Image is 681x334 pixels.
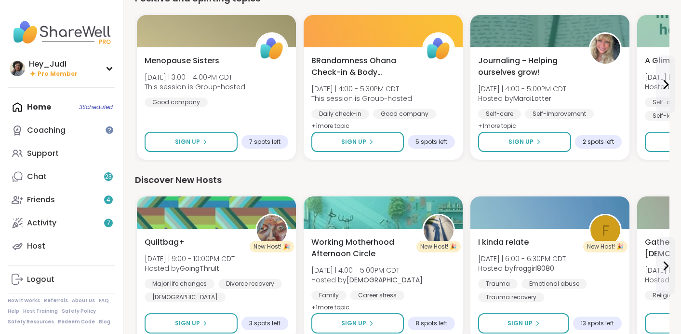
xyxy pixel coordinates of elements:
[8,142,115,165] a: Support
[478,279,518,289] div: Trauma
[38,70,78,78] span: Pro Member
[416,241,461,252] div: New Host! 🎉
[23,308,58,315] a: Host Training
[250,241,294,252] div: New Host! 🎉
[58,319,95,325] a: Redeem Code
[27,125,66,136] div: Coaching
[175,319,200,328] span: Sign Up
[311,237,412,260] span: Working Motherhood Afternoon Circle
[72,297,95,304] a: About Us
[10,61,25,76] img: Hey_Judi
[311,94,412,103] span: This session is Group-hosted
[107,219,110,227] span: 7
[478,237,529,248] span: I kinda relate
[145,72,245,82] span: [DATE] | 3:00 - 4:00PM CDT
[311,265,423,275] span: [DATE] | 4:00 - 5:00PM CDT
[513,94,551,103] b: MarciLotter
[415,320,447,327] span: 8 spots left
[525,109,594,119] div: Self-Improvement
[415,138,447,146] span: 5 spots left
[508,138,534,146] span: Sign Up
[257,215,287,245] img: GoingThruIt
[135,173,669,187] div: Discover New Hosts
[218,279,282,289] div: Divorce recovery
[27,195,55,205] div: Friends
[8,119,115,142] a: Coaching
[478,292,544,302] div: Trauma recovery
[424,215,454,245] img: KarmaKat42
[29,59,78,70] div: Hey_Judi
[249,138,280,146] span: 7 spots left
[145,55,219,67] span: Menopause Sisters
[8,268,115,291] a: Logout
[145,132,238,152] button: Sign Up
[145,97,208,107] div: Good company
[27,241,45,251] div: Host
[27,218,56,228] div: Activity
[8,235,115,258] a: Host
[107,196,110,204] span: 4
[99,319,110,325] a: Blog
[590,34,620,64] img: MarciLotter
[8,297,40,304] a: How It Works
[8,211,115,235] a: Activity7
[373,109,436,119] div: Good company
[424,34,454,64] img: ShareWell
[145,254,235,264] span: [DATE] | 9:00 - 10:00PM CDT
[249,320,280,327] span: 3 spots left
[145,292,226,302] div: [DEMOGRAPHIC_DATA]
[8,188,115,211] a: Friends4
[257,34,287,64] img: ShareWell
[311,55,412,78] span: BRandomness Ohana Check-in & Body Doubling
[311,313,404,334] button: Sign Up
[8,15,115,49] img: ShareWell Nav Logo
[145,82,245,92] span: This session is Group-hosted
[311,132,404,152] button: Sign Up
[105,173,112,181] span: 23
[478,264,566,273] span: Hosted by
[44,297,68,304] a: Referrals
[145,313,238,334] button: Sign Up
[507,319,533,328] span: Sign Up
[311,109,369,119] div: Daily check-in
[478,109,521,119] div: Self-care
[8,165,115,188] a: Chat23
[145,279,214,289] div: Major life changes
[478,132,571,152] button: Sign Up
[311,275,423,285] span: Hosted by
[311,84,412,94] span: [DATE] | 4:00 - 5:30PM CDT
[27,274,54,285] div: Logout
[311,291,347,300] div: Family
[106,126,113,134] iframe: Spotlight
[350,291,404,300] div: Career stress
[478,254,566,264] span: [DATE] | 6:00 - 6:30PM CDT
[581,320,614,327] span: 13 spots left
[8,308,19,315] a: Help
[513,264,554,273] b: froggirl8080
[347,275,423,285] b: [DEMOGRAPHIC_DATA]
[478,55,578,78] span: Journaling - Helping ourselves grow!
[583,138,614,146] span: 2 spots left
[145,237,185,248] span: Quiltbag+
[27,148,59,159] div: Support
[478,84,566,94] span: [DATE] | 4:00 - 5:00PM CDT
[175,138,200,146] span: Sign Up
[341,138,366,146] span: Sign Up
[8,319,54,325] a: Safety Resources
[478,94,566,103] span: Hosted by
[583,241,628,252] div: New Host! 🎉
[27,171,47,182] div: Chat
[145,264,235,273] span: Hosted by
[478,313,569,334] button: Sign Up
[180,264,219,273] b: GoingThruIt
[521,279,587,289] div: Emotional abuse
[602,219,609,242] span: f
[99,297,109,304] a: FAQ
[341,319,366,328] span: Sign Up
[62,308,96,315] a: Safety Policy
